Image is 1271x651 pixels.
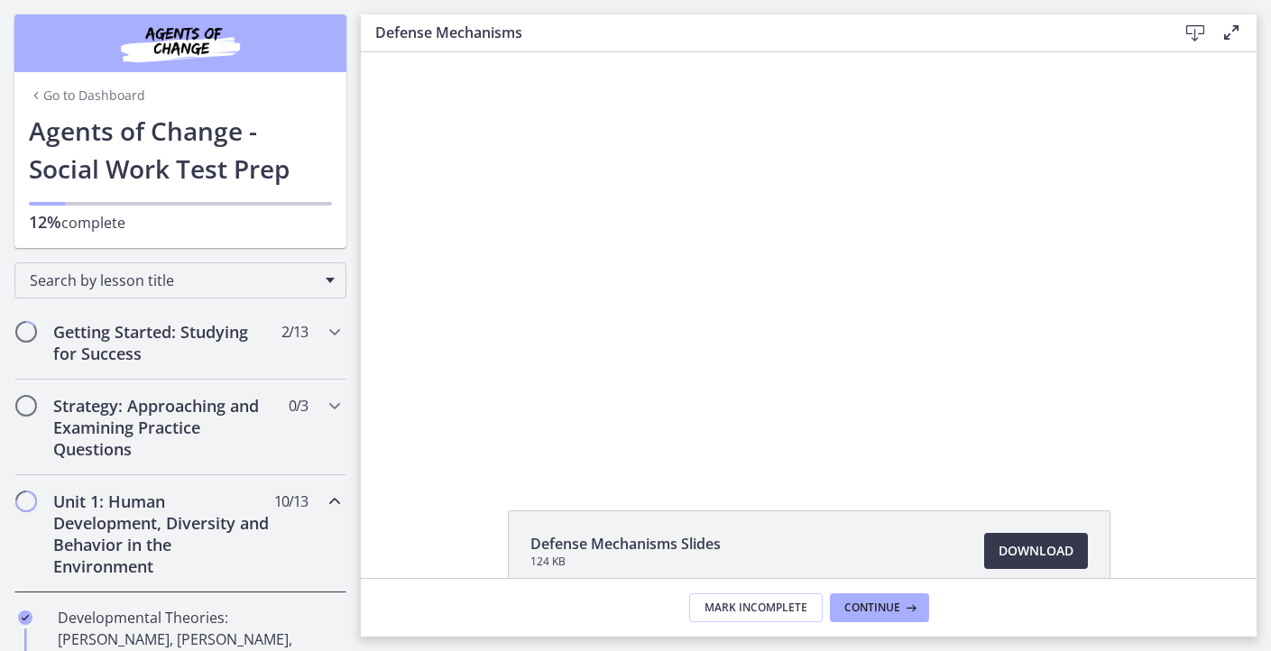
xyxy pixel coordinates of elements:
h1: Agents of Change - Social Work Test Prep [29,112,332,188]
button: Continue [830,593,929,622]
span: 124 KB [530,555,721,569]
i: Completed [18,610,32,625]
span: 2 / 13 [281,321,308,343]
span: Search by lesson title [30,270,317,290]
iframe: To enrich screen reader interactions, please activate Accessibility in Grammarly extension settings [361,52,1257,469]
span: Continue [844,601,900,615]
div: Search by lesson title [14,262,346,298]
a: Download [984,533,1088,569]
span: Mark Incomplete [705,601,807,615]
span: Download [999,540,1073,562]
span: 10 / 13 [274,491,308,512]
h2: Getting Started: Studying for Success [53,321,273,364]
a: Go to Dashboard [29,87,145,105]
span: Defense Mechanisms Slides [530,533,721,555]
span: 12% [29,211,61,233]
h3: Defense Mechanisms [375,22,1148,43]
button: Mark Incomplete [689,593,823,622]
img: Agents of Change Social Work Test Prep [72,22,289,65]
h2: Unit 1: Human Development, Diversity and Behavior in the Environment [53,491,273,577]
p: complete [29,211,332,234]
span: 0 / 3 [289,395,308,417]
h2: Strategy: Approaching and Examining Practice Questions [53,395,273,460]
